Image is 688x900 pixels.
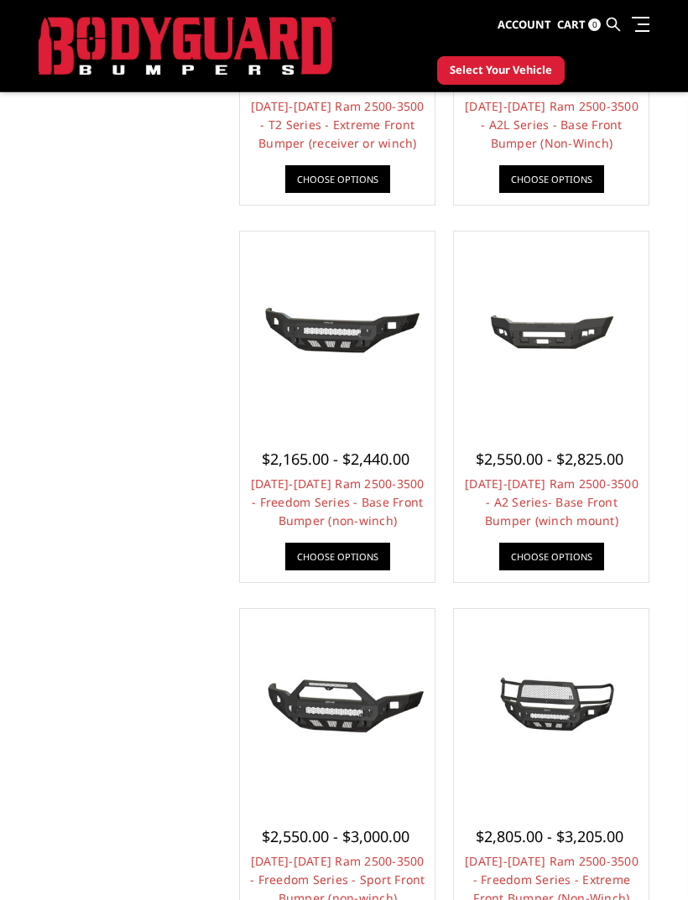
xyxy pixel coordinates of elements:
a: Choose Options [499,165,604,193]
a: Choose Options [285,165,390,193]
span: Account [498,17,551,32]
a: Choose Options [499,543,604,570]
a: [DATE]-[DATE] Ram 2500-3500 - A2L Series - Base Front Bumper (Non-Winch) [465,98,638,151]
span: $2,550.00 - $3,000.00 [262,826,409,846]
img: 2019-2025 Ram 2500-3500 - Freedom Series - Sport Front Bumper (non-winch) [244,663,430,750]
a: 2019-2025 Ram 2500-3500 - A2 Series- Base Front Bumper (winch mount) [458,236,644,422]
a: [DATE]-[DATE] Ram 2500-3500 - Freedom Series - Base Front Bumper (non-winch) [251,476,425,528]
img: 2019-2025 Ram 2500-3500 - Freedom Series - Base Front Bumper (non-winch) [244,285,430,372]
a: Cart 0 [557,3,601,48]
img: 2019-2025 Ram 2500-3500 - A2 Series- Base Front Bumper (winch mount) [458,287,644,371]
a: [DATE]-[DATE] Ram 2500-3500 - T2 Series - Extreme Front Bumper (receiver or winch) [251,98,425,151]
span: $2,550.00 - $2,825.00 [476,449,623,469]
a: 2019-2025 Ram 2500-3500 - Freedom Series - Base Front Bumper (non-winch) 2019-2025 Ram 2500-3500 ... [244,236,430,422]
button: Select Your Vehicle [437,56,565,85]
a: 2019-2025 Ram 2500-3500 - Freedom Series - Extreme Front Bumper (Non-Winch) 2019-2025 Ram 2500-35... [458,613,644,799]
a: 2019-2025 Ram 2500-3500 - Freedom Series - Sport Front Bumper (non-winch) Multiple lighting options [244,613,430,799]
img: BODYGUARD BUMPERS [39,17,336,75]
span: 0 [588,18,601,31]
span: Cart [557,17,586,32]
a: Choose Options [285,543,390,570]
span: $2,805.00 - $3,205.00 [476,826,623,846]
a: Account [498,3,551,48]
a: [DATE]-[DATE] Ram 2500-3500 - A2 Series- Base Front Bumper (winch mount) [465,476,638,528]
img: 2019-2025 Ram 2500-3500 - Freedom Series - Extreme Front Bumper (Non-Winch) [458,663,644,750]
span: $2,165.00 - $2,440.00 [262,449,409,469]
span: Select Your Vehicle [450,62,552,79]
